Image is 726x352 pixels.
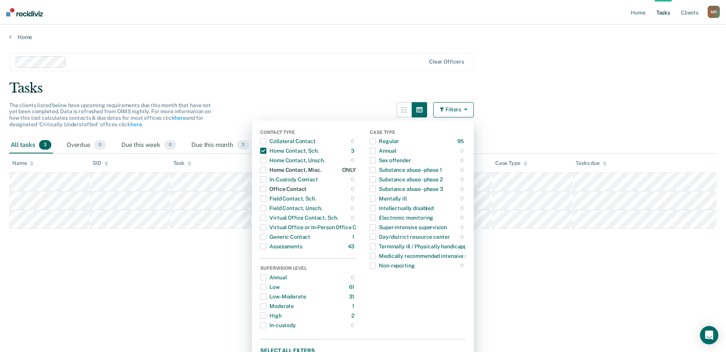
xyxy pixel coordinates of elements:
[352,300,356,312] div: 1
[260,221,373,233] div: Virtual Office or In-Person Office Contact
[348,240,356,253] div: 43
[260,130,356,137] div: Contact Type
[460,173,465,186] div: 0
[6,8,43,16] img: Recidiviz
[370,212,433,224] div: Electronic monitoring
[260,135,315,147] div: Collateral Contact
[351,173,356,186] div: 0
[370,231,450,243] div: Day/district resource center
[370,240,473,253] div: Terminally ill / Physically handicapped
[93,160,108,166] div: SID
[260,154,325,166] div: Home Contact, Unsch.
[349,281,356,293] div: 61
[460,212,465,224] div: 0
[260,240,302,253] div: Assessments
[700,326,718,344] div: Open Intercom Messenger
[260,231,310,243] div: Generic Contact
[260,281,280,293] div: Low
[260,192,316,205] div: Field Contact, Sch.
[460,192,465,205] div: 0
[260,145,318,157] div: Home Contact, Sch.
[351,271,356,284] div: 0
[260,183,307,195] div: Office Contact
[260,271,287,284] div: Annual
[237,140,249,150] span: 3
[460,154,465,166] div: 0
[370,130,465,137] div: Case Type
[429,59,464,65] div: Clear officers
[131,121,142,127] a: here
[260,212,338,224] div: Virtual Office Contact, Sch.
[370,135,399,147] div: Regular
[351,202,356,214] div: 0
[12,160,34,166] div: Name
[351,135,356,147] div: 0
[9,102,211,127] span: The clients listed below have upcoming requirements due this month that have not yet been complet...
[370,259,414,272] div: Non-reporting
[460,202,465,214] div: 0
[351,192,356,205] div: 0
[460,231,465,243] div: 0
[370,221,447,233] div: Super-intensive supervision
[351,145,356,157] div: 3
[260,164,321,176] div: Home Contact, Misc.
[120,137,178,154] div: Due this week0
[460,145,465,157] div: 0
[260,202,322,214] div: Field Contact, Unsch.
[457,135,466,147] div: 95
[460,221,465,233] div: 0
[9,34,717,41] a: Home
[351,310,356,322] div: 2
[460,164,465,176] div: 0
[370,202,434,214] div: Intellectually disabled
[370,183,443,195] div: Substance abuse - phase 3
[260,300,294,312] div: Moderate
[260,319,296,331] div: In-custody
[9,137,53,154] div: All tasks3
[351,212,356,224] div: 0
[370,164,442,176] div: Substance abuse - phase 1
[175,115,186,121] a: here
[173,160,191,166] div: Task
[370,145,396,157] div: Annual
[576,160,607,166] div: Tasks due
[370,154,411,166] div: Sex offender
[39,140,51,150] span: 3
[260,173,318,186] div: In-Custody Contact
[495,160,527,166] div: Case Type
[460,259,465,272] div: 0
[65,137,108,154] div: Overdue0
[351,319,356,331] div: 0
[370,192,406,205] div: Mentally ill
[433,102,474,117] button: Filters
[260,290,306,303] div: Low-Moderate
[260,266,356,272] div: Supervision Level
[708,6,720,18] div: M R
[351,183,356,195] div: 0
[349,290,356,303] div: 31
[370,173,443,186] div: Substance abuse - phase 2
[94,140,106,150] span: 0
[708,6,720,18] button: MR
[9,80,717,96] div: Tasks
[190,137,251,154] div: Due this month3
[351,154,356,166] div: 0
[342,164,356,176] div: ONLY
[460,183,465,195] div: 0
[260,310,281,322] div: High
[352,231,356,243] div: 1
[370,250,493,262] div: Medically recommended intensive supervision
[164,140,176,150] span: 0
